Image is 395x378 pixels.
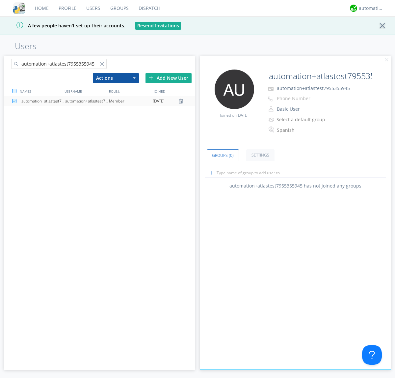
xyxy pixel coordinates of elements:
div: Add New User [145,73,192,83]
div: Spanish [277,127,332,133]
img: In groups with Translation enabled, this user's messages will be automatically translated to and ... [269,126,275,133]
img: d2d01cd9b4174d08988066c6d424eccd [350,5,357,12]
input: Type name of group to add user to [205,168,386,178]
div: ROLE [107,86,152,96]
img: 373638.png [215,70,254,109]
span: A few people haven't set up their accounts. [5,22,125,29]
img: cancel.svg [384,58,389,62]
input: Name [266,70,373,83]
span: automation+atlastest7955355945 [277,85,350,91]
button: Resend Invitations [135,22,181,30]
span: [DATE] [237,112,249,118]
span: Joined on [220,112,249,118]
div: JOINED [152,86,197,96]
input: Search users [11,59,107,69]
iframe: Toggle Customer Support [362,345,382,365]
div: USERNAME [63,86,107,96]
div: automation+atlastest7955355945 [21,96,65,106]
button: Basic User [275,104,340,114]
div: Select a default group [276,116,331,123]
div: automation+atlastest7955355945 [65,96,109,106]
img: icon-alert-users-thin-outline.svg [269,115,275,124]
img: phone-outline.svg [268,96,273,102]
img: person-outline.svg [269,106,274,112]
div: Member [109,96,153,106]
a: Groups (0) [207,149,239,161]
div: automation+atlastest7955355945 has not joined any groups [200,183,391,189]
img: plus.svg [149,75,153,80]
a: Settings [246,149,275,161]
span: [DATE] [153,96,165,106]
div: NAMES [18,86,63,96]
img: cddb5a64eb264b2086981ab96f4c1ba7 [13,2,25,14]
a: automation+atlastest7955355945automation+atlastest7955355945Member[DATE] [4,96,195,106]
div: automation+atlas [359,5,383,12]
button: Actions [93,73,139,83]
